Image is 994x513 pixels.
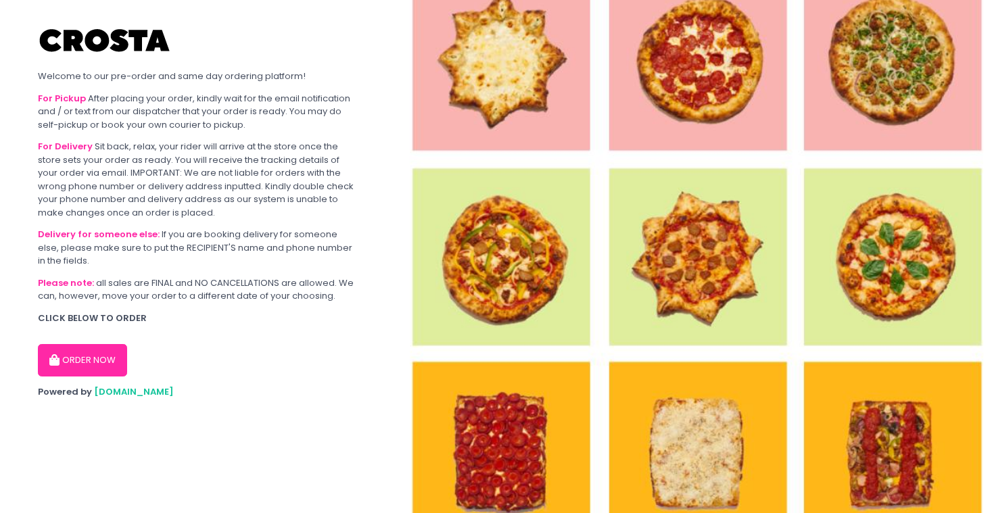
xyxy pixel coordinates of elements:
[38,344,127,376] button: ORDER NOW
[38,92,86,105] b: For Pickup
[38,276,94,289] b: Please note:
[38,140,360,219] div: Sit back, relax, your rider will arrive at the store once the store sets your order as ready. You...
[38,385,360,399] div: Powered by
[38,312,360,325] div: CLICK BELOW TO ORDER
[38,70,360,83] div: Welcome to our pre-order and same day ordering platform!
[38,276,360,303] div: all sales are FINAL and NO CANCELLATIONS are allowed. We can, however, move your order to a diffe...
[94,385,174,398] a: [DOMAIN_NAME]
[38,140,93,153] b: For Delivery
[38,92,360,132] div: After placing your order, kindly wait for the email notification and / or text from our dispatche...
[38,20,173,61] img: Crosta Pizzeria
[38,228,360,268] div: If you are booking delivery for someone else, please make sure to put the RECIPIENT'S name and ph...
[38,228,160,241] b: Delivery for someone else:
